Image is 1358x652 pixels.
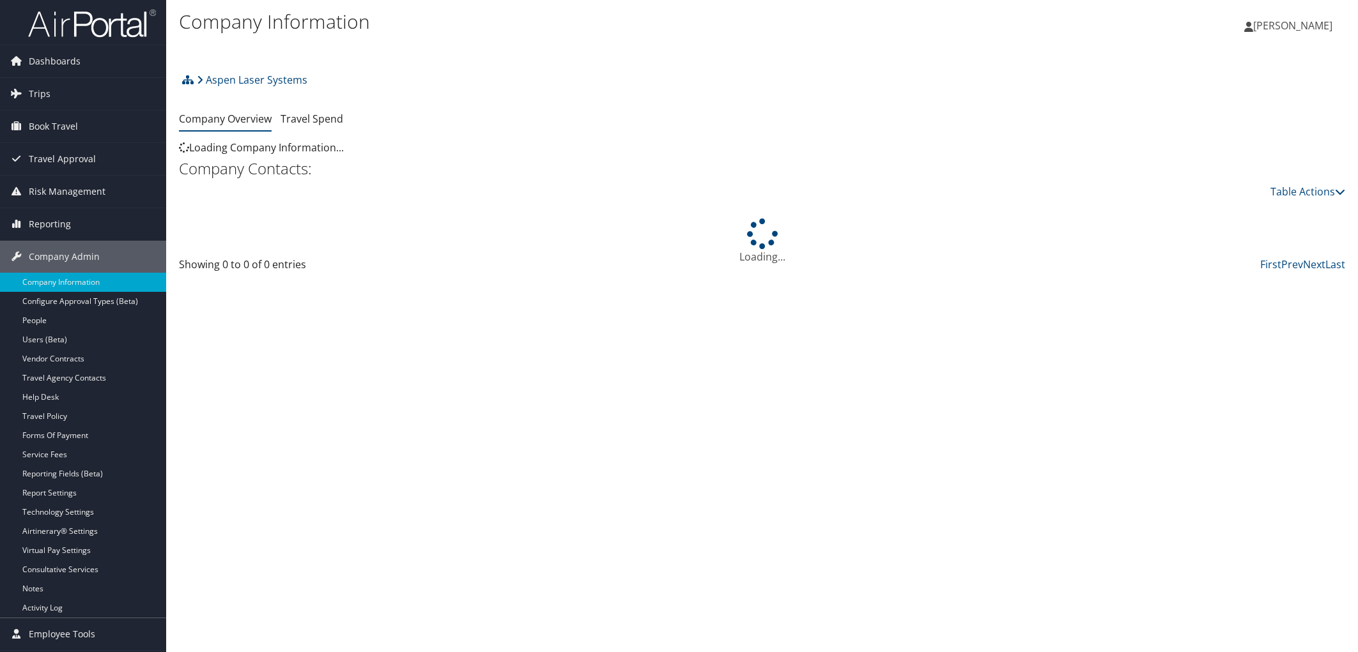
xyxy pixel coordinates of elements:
a: Aspen Laser Systems [197,67,307,93]
span: Company Admin [29,241,100,273]
span: Travel Approval [29,143,96,175]
h2: Company Contacts: [179,158,1345,179]
div: Loading... [179,218,1345,264]
span: Book Travel [29,110,78,142]
img: airportal-logo.png [28,8,156,38]
a: Prev [1281,257,1303,271]
a: Company Overview [179,112,272,126]
span: [PERSON_NAME] [1253,19,1332,33]
a: Last [1325,257,1345,271]
span: Loading Company Information... [179,140,344,155]
a: First [1260,257,1281,271]
div: Showing 0 to 0 of 0 entries [179,257,456,278]
span: Risk Management [29,176,105,208]
h1: Company Information [179,8,957,35]
span: Dashboards [29,45,81,77]
a: [PERSON_NAME] [1244,6,1345,45]
span: Employee Tools [29,618,95,650]
a: Travel Spend [281,112,343,126]
a: Table Actions [1270,185,1345,199]
a: Next [1303,257,1325,271]
span: Reporting [29,208,71,240]
span: Trips [29,78,50,110]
